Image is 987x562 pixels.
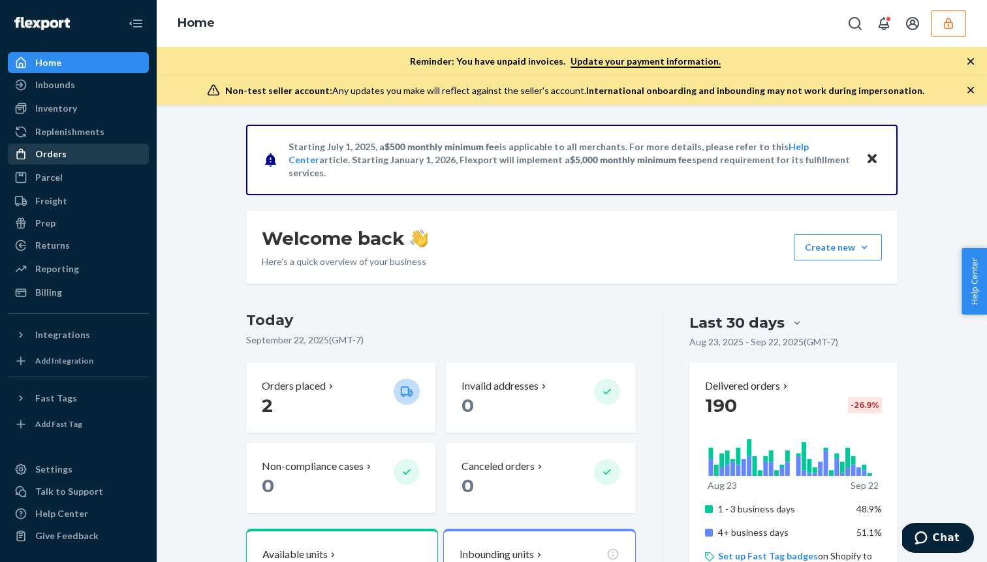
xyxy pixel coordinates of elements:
[289,140,853,180] p: Starting July 1, 2025, a is applicable to all merchants. For more details, please refer to this a...
[962,248,987,315] button: Help Center
[460,547,534,562] p: Inbounding units
[35,217,55,230] div: Prep
[14,17,70,30] img: Flexport logo
[8,144,149,164] a: Orders
[178,16,215,30] a: Home
[705,379,791,394] button: Delivered orders
[246,310,636,331] h3: Today
[35,286,62,299] div: Billing
[8,52,149,73] a: Home
[871,10,897,37] button: Open notifications
[8,191,149,211] a: Freight
[8,235,149,256] a: Returns
[262,226,428,250] h1: Welcome back
[123,10,149,37] button: Close Navigation
[410,229,428,247] img: hand-wave emoji
[705,394,737,416] span: 190
[8,213,149,234] a: Prep
[446,443,635,513] button: Canceled orders 0
[167,5,225,42] ol: breadcrumbs
[848,397,882,413] div: -26.9 %
[718,526,847,539] p: 4+ business days
[856,527,882,538] span: 51.1%
[8,503,149,524] a: Help Center
[8,351,149,371] a: Add Integration
[262,394,273,416] span: 2
[842,10,868,37] button: Open Search Box
[8,481,149,502] button: Talk to Support
[8,121,149,142] a: Replenishments
[35,529,99,542] div: Give Feedback
[8,282,149,303] a: Billing
[794,234,882,260] button: Create new
[571,55,721,68] a: Update your payment information.
[586,85,924,96] span: International onboarding and inbounding may not work during impersonation.
[384,141,499,152] span: $500 monthly minimum fee
[8,459,149,480] a: Settings
[35,392,77,405] div: Fast Tags
[689,313,785,333] div: Last 30 days
[902,523,974,555] iframe: Opens a widget where you can chat to one of our agents
[225,85,332,96] span: Non-test seller account:
[246,363,435,433] button: Orders placed 2
[900,10,926,37] button: Open account menu
[8,74,149,95] a: Inbounds
[8,388,149,409] button: Fast Tags
[718,503,847,516] p: 1 - 3 business days
[35,125,104,138] div: Replenishments
[35,102,77,115] div: Inventory
[8,258,149,279] a: Reporting
[856,503,882,514] span: 48.9%
[35,328,90,341] div: Integrations
[35,78,75,91] div: Inbounds
[35,355,93,366] div: Add Integration
[35,262,79,275] div: Reporting
[718,550,818,561] a: Set up Fast Tag badges
[8,324,149,345] button: Integrations
[262,475,274,497] span: 0
[35,56,61,69] div: Home
[35,485,103,498] div: Talk to Support
[8,525,149,546] button: Give Feedback
[35,507,88,520] div: Help Center
[708,479,737,492] p: Aug 23
[462,475,474,497] span: 0
[462,394,474,416] span: 0
[851,479,879,492] p: Sep 22
[246,334,636,347] p: September 22, 2025 ( GMT-7 )
[689,336,838,349] p: Aug 23, 2025 - Sep 22, 2025 ( GMT-7 )
[864,150,881,169] button: Close
[246,443,435,513] button: Non-compliance cases 0
[35,239,70,252] div: Returns
[8,167,149,188] a: Parcel
[8,98,149,119] a: Inventory
[225,84,924,97] div: Any updates you make will reflect against the seller's account.
[262,459,364,474] p: Non-compliance cases
[35,171,63,184] div: Parcel
[570,154,692,165] span: $5,000 monthly minimum fee
[35,463,72,476] div: Settings
[410,55,721,68] p: Reminder: You have unpaid invoices.
[462,459,535,474] p: Canceled orders
[262,255,428,268] p: Here’s a quick overview of your business
[35,418,82,429] div: Add Fast Tag
[35,148,67,161] div: Orders
[446,363,635,433] button: Invalid addresses 0
[35,195,67,208] div: Freight
[262,547,328,562] p: Available units
[8,414,149,435] a: Add Fast Tag
[262,379,326,394] p: Orders placed
[462,379,539,394] p: Invalid addresses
